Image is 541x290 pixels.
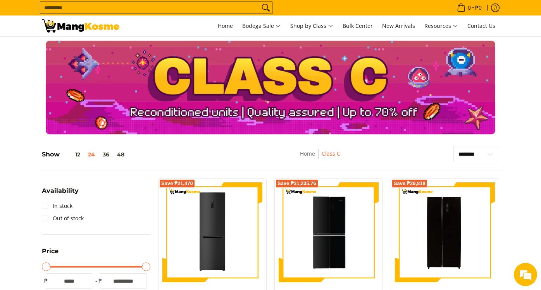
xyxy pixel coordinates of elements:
span: • [455,3,484,12]
h5: Show [42,151,128,158]
span: New Arrivals [382,22,415,29]
span: Home [218,22,233,29]
a: Contact Us [463,15,499,36]
span: Save ₱31,235.76 [277,181,316,186]
img: Class C Home &amp; Business Appliances: Up to 70% Off l Mang Kosme [42,19,119,33]
a: New Arrivals [378,15,419,36]
button: 12 [60,151,84,158]
a: Bulk Center [339,15,377,36]
span: ₱ [42,277,50,285]
a: Resources [420,15,462,36]
span: 0 [467,5,472,10]
a: In stock [42,200,72,212]
a: Home [300,150,315,157]
img: Condura 16.5 Cu. Ft. No Frost, Multi-Door Inverter Refrigerator, Black Glass CFD-522i (Class C) [279,184,379,281]
button: 24 [84,151,99,158]
summary: Open [42,188,79,200]
a: Class C [322,150,340,157]
span: Save ₱29,818 [394,181,426,186]
img: Condura 18.8 Cu. FT. No Frost Fully Auto, Side by Side Inverter Refrigerator, Black Glass, CSS-56... [395,182,495,282]
span: Price [42,248,59,254]
span: ₱0 [474,5,483,10]
span: Save ₱21,470 [161,181,193,186]
a: Out of stock [42,212,84,225]
span: Bodega Sale [242,21,281,31]
button: 36 [99,151,113,158]
button: Search [260,2,272,14]
span: Bulk Center [343,22,373,29]
span: Shop by Class [290,21,333,31]
span: Contact Us [467,22,495,29]
span: ₱ [96,277,104,285]
span: Resources [424,21,458,31]
a: Shop by Class [286,15,337,36]
nav: Main Menu [127,15,499,36]
a: Bodega Sale [238,15,285,36]
nav: Breadcrumbs [252,149,388,166]
span: Availability [42,188,79,194]
summary: Open [42,248,59,260]
img: condura-no-frost-inverter-bottom-freezer-refrigerator-9-cubic-feet-class-c-mang-kosme [162,182,262,282]
button: 48 [113,151,128,158]
a: Home [214,15,237,36]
